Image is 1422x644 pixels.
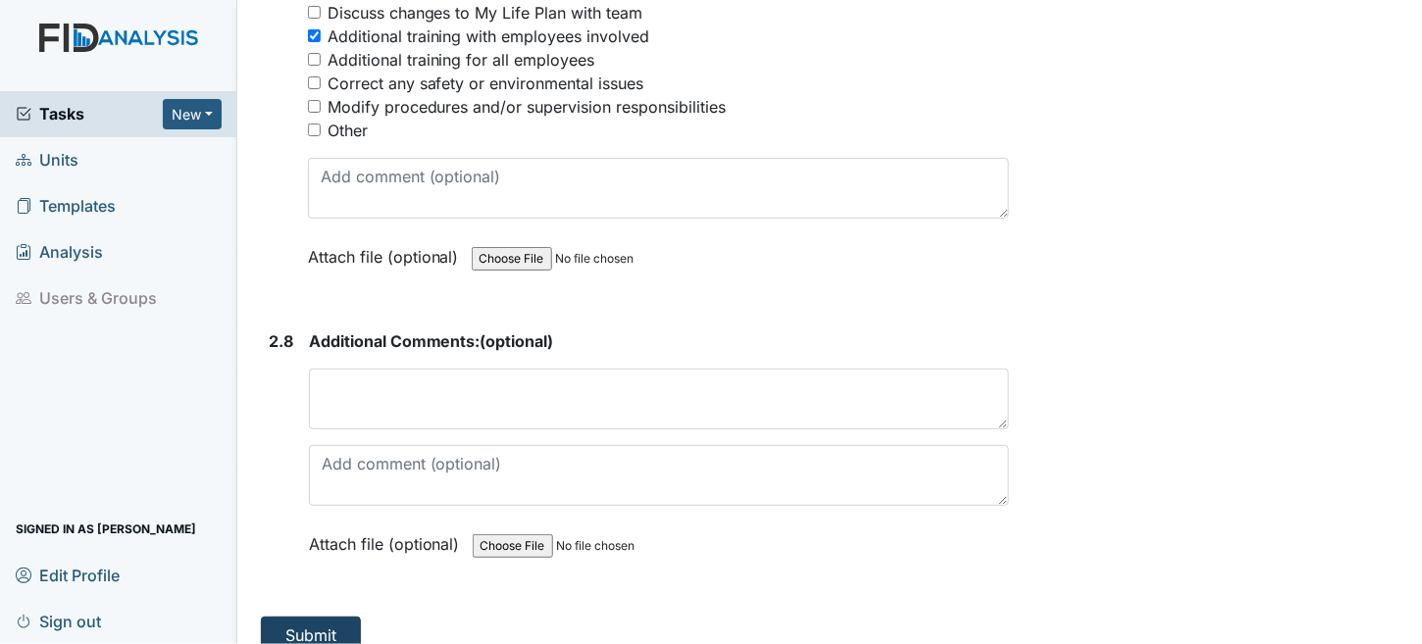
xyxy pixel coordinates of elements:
[16,237,103,268] span: Analysis
[16,102,163,125] a: Tasks
[308,6,321,19] input: Discuss changes to My Life Plan with team
[16,560,120,590] span: Edit Profile
[308,234,467,269] label: Attach file (optional)
[328,119,368,142] div: Other
[309,329,1010,353] strong: (optional)
[16,191,116,222] span: Templates
[328,1,643,25] div: Discuss changes to My Life Plan with team
[328,25,650,48] div: Additional training with employees involved
[16,514,196,544] span: Signed in as [PERSON_NAME]
[16,145,78,175] span: Units
[163,99,222,129] button: New
[308,124,321,136] input: Other
[328,95,727,119] div: Modify procedures and/or supervision responsibilities
[328,72,644,95] div: Correct any safety or environmental issues
[308,29,321,42] input: Additional training with employees involved
[308,100,321,113] input: Modify procedures and/or supervision responsibilities
[308,76,321,89] input: Correct any safety or environmental issues
[16,606,101,636] span: Sign out
[269,329,293,353] label: 2.8
[308,53,321,66] input: Additional training for all employees
[328,48,595,72] div: Additional training for all employees
[309,331,481,351] span: Additional Comments:
[309,521,468,556] label: Attach file (optional)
